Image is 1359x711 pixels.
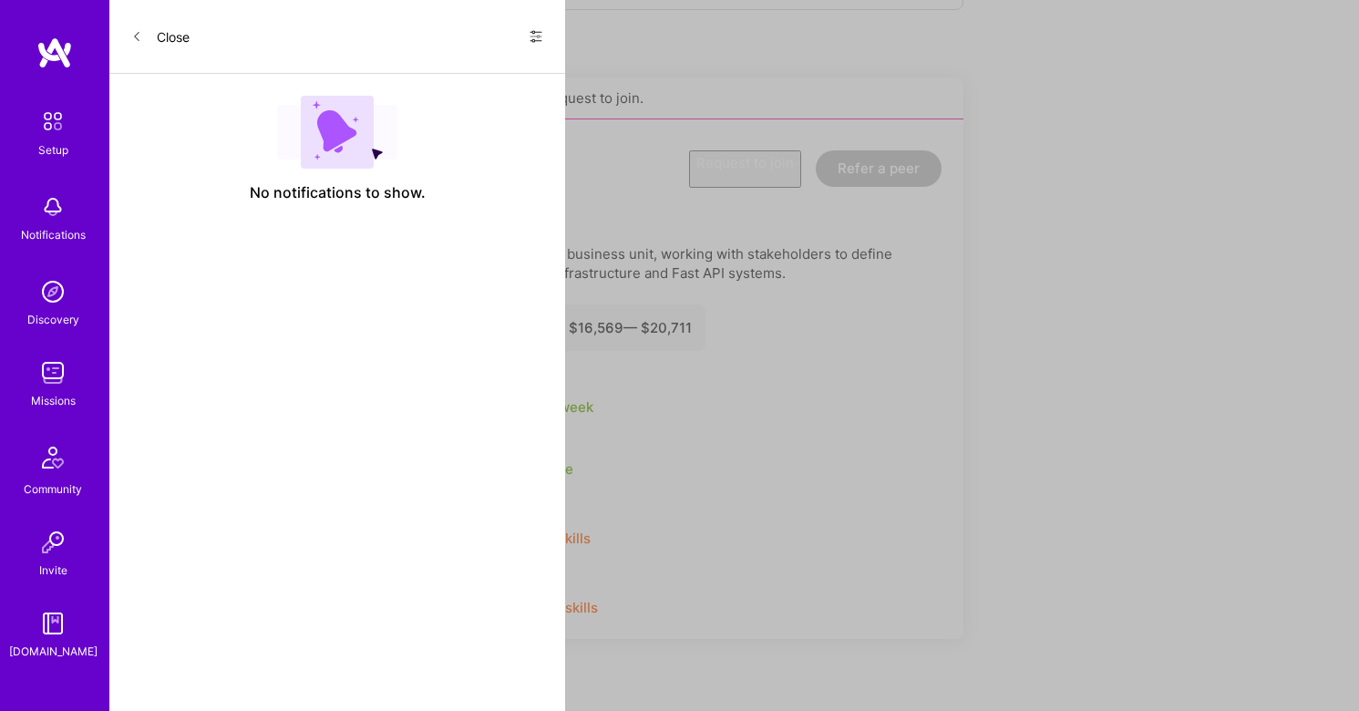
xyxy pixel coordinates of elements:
[131,22,190,51] button: Close
[35,524,71,561] img: Invite
[35,273,71,310] img: discovery
[38,140,68,160] div: Setup
[31,436,75,479] img: Community
[34,102,72,140] img: setup
[35,189,71,225] img: bell
[31,391,76,410] div: Missions
[27,310,79,329] div: Discovery
[36,36,73,69] img: logo
[21,225,86,244] div: Notifications
[9,642,98,661] div: [DOMAIN_NAME]
[39,561,67,580] div: Invite
[24,479,82,499] div: Community
[35,605,71,642] img: guide book
[250,183,426,202] span: No notifications to show.
[277,96,397,169] img: empty
[35,355,71,391] img: teamwork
